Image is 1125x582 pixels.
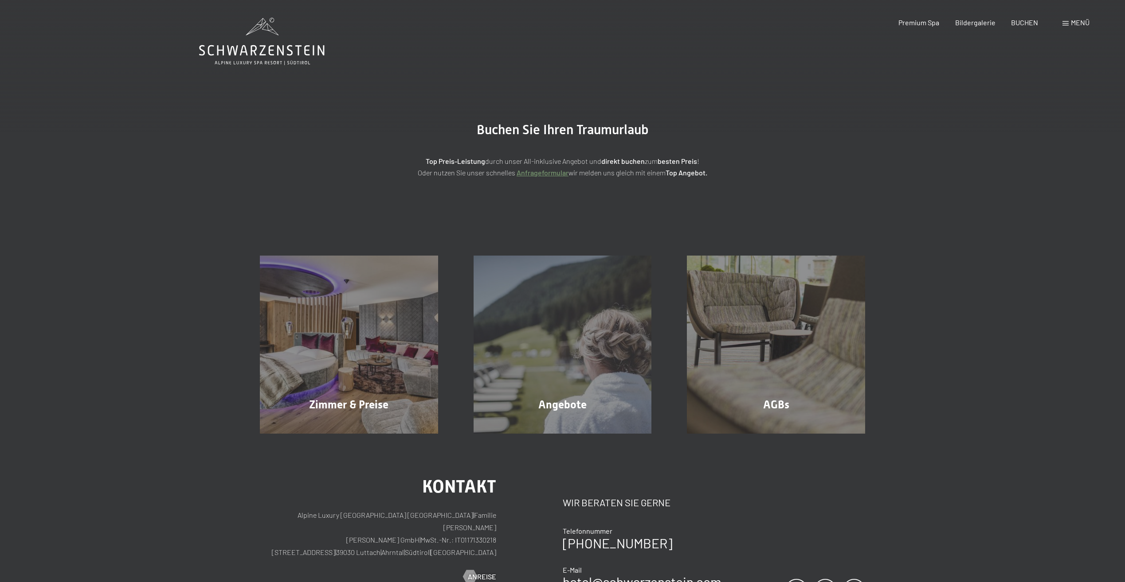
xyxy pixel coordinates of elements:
[1071,18,1090,27] span: Menü
[309,398,388,411] span: Zimmer & Preise
[1011,18,1038,27] a: BUCHEN
[658,157,697,165] strong: besten Preis
[242,256,456,434] a: Buchung Zimmer & Preise
[260,509,496,559] p: Alpine Luxury [GEOGRAPHIC_DATA] [GEOGRAPHIC_DATA] Familie [PERSON_NAME] [PERSON_NAME] GmbH MwSt.-...
[419,535,420,544] span: |
[898,18,939,27] a: Premium Spa
[666,168,707,177] strong: Top Angebot.
[669,256,883,434] a: Buchung AGBs
[335,548,336,556] span: |
[456,256,670,434] a: Buchung Angebote
[517,168,568,177] a: Anfrageformular
[563,527,612,535] span: Telefonnummer
[380,548,381,556] span: |
[563,566,582,574] span: E-Mail
[601,157,645,165] strong: direkt buchen
[538,398,587,411] span: Angebote
[463,572,496,582] a: Anreise
[477,122,649,137] span: Buchen Sie Ihren Traumurlaub
[426,157,485,165] strong: Top Preis-Leistung
[763,398,789,411] span: AGBs
[404,548,405,556] span: |
[955,18,996,27] a: Bildergalerie
[563,535,672,551] a: [PHONE_NUMBER]
[422,476,496,497] span: Kontakt
[468,572,496,582] span: Anreise
[563,497,670,508] span: Wir beraten Sie gerne
[341,155,784,178] p: durch unser All-inklusive Angebot und zum ! Oder nutzen Sie unser schnelles wir melden uns gleich...
[473,511,474,519] span: |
